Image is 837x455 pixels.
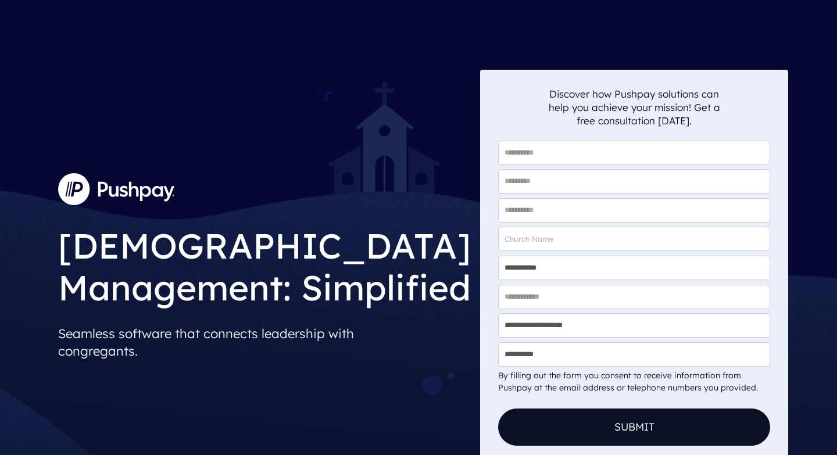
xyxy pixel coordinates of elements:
p: Seamless software that connects leadership with congregants. [58,320,471,364]
button: Submit [498,409,770,446]
input: Church Name [498,227,770,251]
p: Discover how Pushpay solutions can help you achieve your mission! Get a free consultation [DATE]. [548,87,720,127]
div: By filling out the form you consent to receive information from Pushpay at the email address or t... [498,370,770,394]
h1: [DEMOGRAPHIC_DATA] Management: Simplified [58,216,471,311]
